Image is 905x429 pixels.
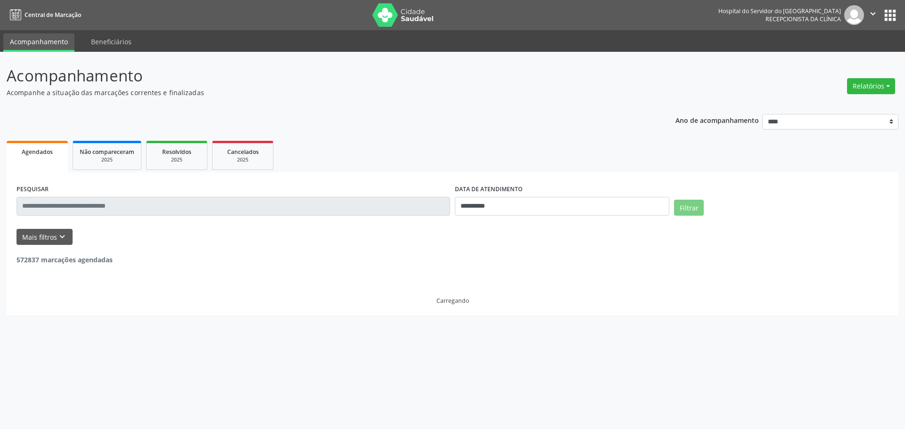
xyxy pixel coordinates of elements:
[7,64,631,88] p: Acompanhamento
[436,297,469,305] div: Carregando
[22,148,53,156] span: Agendados
[7,7,81,23] a: Central de Marcação
[227,148,259,156] span: Cancelados
[219,156,266,163] div: 2025
[847,78,895,94] button: Relatórios
[3,33,74,52] a: Acompanhamento
[882,7,898,24] button: apps
[16,255,113,264] strong: 572837 marcações agendadas
[868,8,878,19] i: 
[84,33,138,50] a: Beneficiários
[80,156,134,163] div: 2025
[16,229,73,245] button: Mais filtroskeyboard_arrow_down
[162,148,191,156] span: Resolvidos
[864,5,882,25] button: 
[80,148,134,156] span: Não compareceram
[57,232,67,242] i: keyboard_arrow_down
[718,7,841,15] div: Hospital do Servidor do [GEOGRAPHIC_DATA]
[674,200,704,216] button: Filtrar
[7,88,631,97] p: Acompanhe a situação das marcações correntes e finalizadas
[153,156,200,163] div: 2025
[455,182,523,197] label: DATA DE ATENDIMENTO
[765,15,841,23] span: Recepcionista da clínica
[16,182,49,197] label: PESQUISAR
[675,114,759,126] p: Ano de acompanhamento
[25,11,81,19] span: Central de Marcação
[844,5,864,25] img: img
